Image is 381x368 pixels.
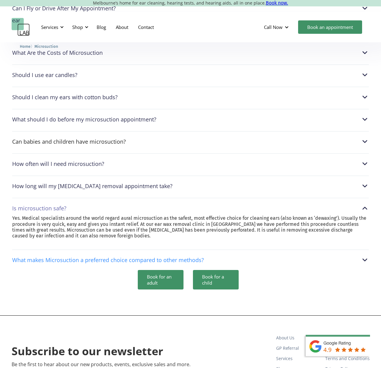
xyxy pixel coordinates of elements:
img: Can babies and children have microsuction? [361,138,369,145]
img: How long will my earwax removal appointment take? [361,182,369,190]
img: Should I clean my ears with cotton buds? [361,93,369,101]
a: Microsuction [34,43,58,49]
div: What makes Microsuction a preferred choice compared to other methods?What makes Microsuction a pr... [12,256,369,264]
div: Is microsuction safe?Is microsuction safe? [12,204,369,212]
div: Call Now [259,18,295,36]
div: Should I use ear candles? [12,72,77,78]
a: Services [276,353,320,364]
div: What Are the Costs of MicrosuctionWhat Are the Costs of Microsuction [12,49,369,57]
img: What makes Microsuction a preferred choice compared to other methods? [361,256,369,264]
a: GP Referral [276,343,320,353]
img: Should I use ear candles? [361,71,369,79]
a: Contact [133,18,159,36]
img: What Are the Costs of Microsuction [361,49,369,57]
li: 〉 [20,43,34,50]
nav: Is microsuction safe?Is microsuction safe? [12,215,369,245]
div: Can I Fly or Drive After My Appointment? [12,5,116,11]
span: Microsuction [34,44,58,49]
div: Is microsuction safe? [12,205,66,211]
div: Can babies and children have microsuction? [12,138,126,145]
div: How often will I need microsuction?How often will I need microsuction? [12,160,369,168]
div: How long will my [MEDICAL_DATA] removal appointment take? [12,183,173,189]
div: Should I use ear candles?Should I use ear candles? [12,71,369,79]
a: Book for an adult [138,270,183,289]
div: Can babies and children have microsuction?Can babies and children have microsuction? [12,138,369,145]
img: How often will I need microsuction? [361,160,369,168]
div: Shop [69,18,90,36]
a: home [12,18,30,36]
div: Should I clean my ears with cotton buds?Should I clean my ears with cotton buds? [12,93,369,101]
span: Home [20,44,30,49]
div: What Are the Costs of Microsuction [12,50,103,56]
img: What should I do before my microsuction appointment? [361,115,369,123]
div: What should I do before my microsuction appointment? [12,116,156,122]
div: How long will my [MEDICAL_DATA] removal appointment take?How long will my earwax removal appointm... [12,182,369,190]
div: Shop [72,24,83,30]
h2: Subscribe to our newsletter [12,344,163,359]
a: About [111,18,133,36]
p: Yes. Medical specialists around the world regard aural microsuction as the safest, most effective... [12,215,369,239]
img: Can I Fly or Drive After My Appointment? [361,4,369,12]
a: About Us [276,333,320,343]
a: Book for a child [193,270,239,289]
a: Home [20,43,30,49]
div: Services [37,18,66,36]
div: Should I clean my ears with cotton buds? [12,94,118,100]
div: Can I Fly or Drive After My Appointment?Can I Fly or Drive After My Appointment? [12,4,369,12]
div: What makes Microsuction a preferred choice compared to other methods? [12,257,204,263]
a: Blog [325,333,369,343]
div: Call Now [264,24,283,30]
p: Be the first to hear about our new products, events, exclusive sales and more. [12,362,190,367]
a: Book an appointment [298,20,362,34]
img: Is microsuction safe? [361,204,369,212]
div: Services [41,24,58,30]
div: What should I do before my microsuction appointment?What should I do before my microsuction appoi... [12,115,369,123]
a: Blog [92,18,111,36]
div: How often will I need microsuction? [12,161,104,167]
